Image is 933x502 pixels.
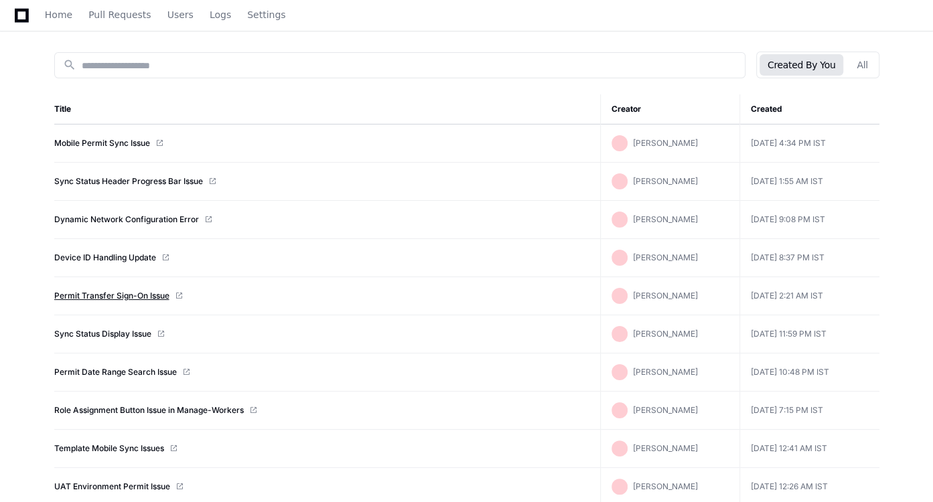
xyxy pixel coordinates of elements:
td: [DATE] 8:37 PM IST [740,239,879,277]
a: Role Assignment Button Issue in Manage-Workers [54,405,244,416]
span: [PERSON_NAME] [633,405,698,415]
a: Permit Transfer Sign-On Issue [54,290,169,301]
a: Dynamic Network Configuration Error [54,214,199,225]
span: [PERSON_NAME] [633,481,698,491]
span: [PERSON_NAME] [633,290,698,301]
span: [PERSON_NAME] [633,176,698,186]
button: All [849,54,875,76]
span: [PERSON_NAME] [633,367,698,377]
a: Sync Status Display Issue [54,329,151,339]
td: [DATE] 1:55 AM IST [740,163,879,201]
td: [DATE] 4:34 PM IST [740,124,879,163]
a: Mobile Permit Sync Issue [54,138,150,149]
span: Users [167,11,194,19]
span: [PERSON_NAME] [633,138,698,148]
span: [PERSON_NAME] [633,443,698,453]
span: Home [45,11,72,19]
td: [DATE] 9:08 PM IST [740,201,879,239]
a: Device ID Handling Update [54,252,156,263]
span: Settings [247,11,285,19]
span: [PERSON_NAME] [633,329,698,339]
button: Created By You [760,54,843,76]
td: [DATE] 2:21 AM IST [740,277,879,315]
td: [DATE] 10:48 PM IST [740,353,879,392]
th: Creator [601,94,740,124]
th: Created [740,94,879,124]
a: Permit Date Range Search Issue [54,367,177,378]
a: Template Mobile Sync Issues [54,443,164,454]
mat-icon: search [63,58,76,72]
td: [DATE] 7:15 PM IST [740,392,879,430]
span: [PERSON_NAME] [633,214,698,224]
a: UAT Environment Permit Issue [54,481,170,492]
td: [DATE] 12:41 AM IST [740,430,879,468]
span: Pull Requests [88,11,151,19]
span: Logs [210,11,231,19]
th: Title [54,94,601,124]
a: Sync Status Header Progress Bar Issue [54,176,203,187]
span: [PERSON_NAME] [633,252,698,262]
td: [DATE] 11:59 PM IST [740,315,879,353]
